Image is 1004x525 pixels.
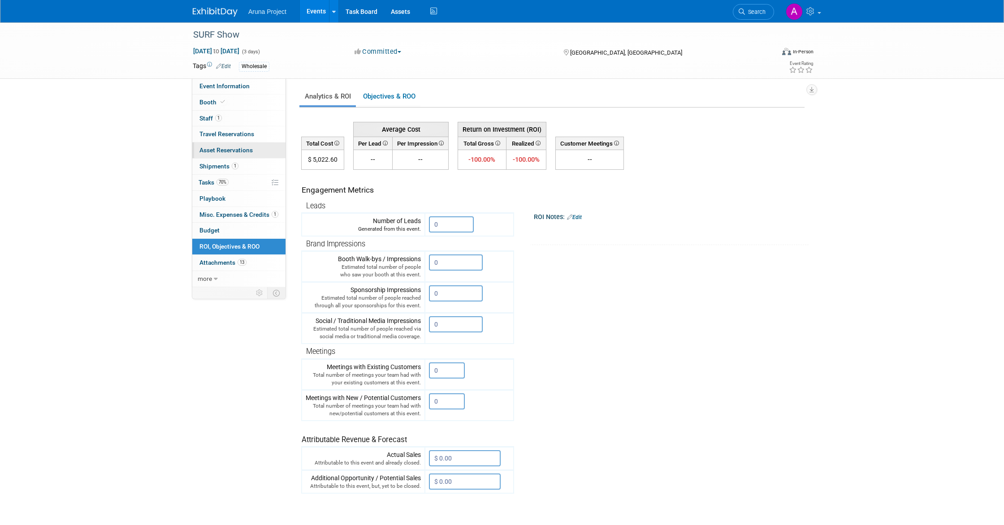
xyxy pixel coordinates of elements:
a: Edit [567,214,582,220]
i: Booth reservation complete [221,99,225,104]
span: ROI, Objectives & ROO [199,243,260,250]
div: Event Rating [789,61,813,66]
td: Tags [193,61,231,72]
div: ROI Notes: [534,210,809,222]
span: Booth [199,99,227,106]
span: -100.00% [468,155,495,164]
span: Asset Reservations [199,146,253,154]
span: Meetings [306,347,335,356]
a: Playbook [192,191,286,207]
a: Search [733,4,774,20]
span: Playbook [199,195,225,202]
span: Misc. Expenses & Credits [199,211,278,218]
div: Total number of meetings your team had with your existing customers at this event. [306,371,421,387]
div: Estimated total number of people reached via social media or traditional media coverage. [306,325,421,340]
th: Per Lead [354,137,393,150]
span: to [212,47,221,55]
a: Misc. Expenses & Credits1 [192,207,286,223]
div: SURF Show [190,27,761,43]
div: Generated from this event. [306,225,421,233]
div: Meetings with New / Potential Customers [306,393,421,417]
div: Engagement Metrics [302,185,510,196]
td: $ 5,022.60 [302,150,344,170]
div: Number of Leads [306,216,421,233]
span: Shipments [199,163,238,170]
div: Meetings with Existing Customers [306,362,421,387]
span: Travel Reservations [199,130,254,138]
span: (3 days) [241,49,260,55]
span: [GEOGRAPHIC_DATA], [GEOGRAPHIC_DATA] [570,49,682,56]
a: Event Information [192,78,286,94]
div: Additional Opportunity / Potential Sales [306,473,421,490]
a: Objectives & ROO [358,88,420,105]
a: ROI, Objectives & ROO [192,239,286,254]
div: In-Person [792,48,814,55]
th: Total Gross [458,137,506,150]
span: Brand Impressions [306,240,365,248]
div: Attributable Revenue & Forecast [302,423,509,445]
div: Wholesale [239,62,269,71]
a: Attachments13 [192,255,286,271]
a: Asset Reservations [192,142,286,158]
img: ExhibitDay [193,8,238,17]
img: April Berg [786,3,803,20]
span: -- [371,156,375,163]
span: Tasks [199,179,229,186]
span: 70% [216,179,229,185]
a: Shipments1 [192,159,286,174]
span: 1 [272,211,278,218]
span: Search [745,9,766,15]
span: Leads [306,202,325,210]
a: Tasks70% [192,175,286,190]
span: 1 [232,163,238,169]
th: Return on Investment (ROI) [458,122,546,137]
span: more [198,275,212,282]
a: Booth [192,95,286,110]
span: Attachments [199,259,247,266]
th: Average Cost [354,122,449,137]
div: Attributable to this event, but, yet to be closed. [306,482,421,490]
div: Total number of meetings your team had with new/potential customers at this event. [306,402,421,417]
span: [DATE] [DATE] [193,47,240,55]
div: Attributable to this event and already closed. [306,459,421,467]
div: Event Format [721,47,814,60]
span: Event Information [199,82,250,90]
td: Toggle Event Tabs [268,287,286,299]
span: 1 [215,115,222,121]
div: Social / Traditional Media Impressions [306,316,421,340]
div: Estimated total number of people who saw your booth at this event. [306,263,421,279]
a: Travel Reservations [192,126,286,142]
button: Committed [351,47,405,56]
div: -- [559,155,620,164]
span: Aruna Project [248,8,286,15]
span: -100.00% [513,155,540,164]
span: Staff [199,115,222,122]
img: Format-Inperson.png [782,48,791,55]
div: Estimated total number of people reached through all your sponsorships for this event. [306,294,421,310]
a: Edit [216,63,231,69]
td: Personalize Event Tab Strip [252,287,268,299]
th: Per Impression [393,137,449,150]
span: 13 [238,259,247,266]
span: Budget [199,227,220,234]
div: Actual Sales [306,450,421,467]
div: Booth Walk-bys / Impressions [306,254,421,279]
th: Total Cost [302,137,344,150]
span: -- [418,156,423,163]
div: Sponsorship Impressions [306,285,421,310]
a: Budget [192,223,286,238]
a: Analytics & ROI [299,88,356,105]
th: Realized [506,137,546,150]
a: more [192,271,286,287]
th: Customer Meetings [556,137,624,150]
a: Staff1 [192,111,286,126]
